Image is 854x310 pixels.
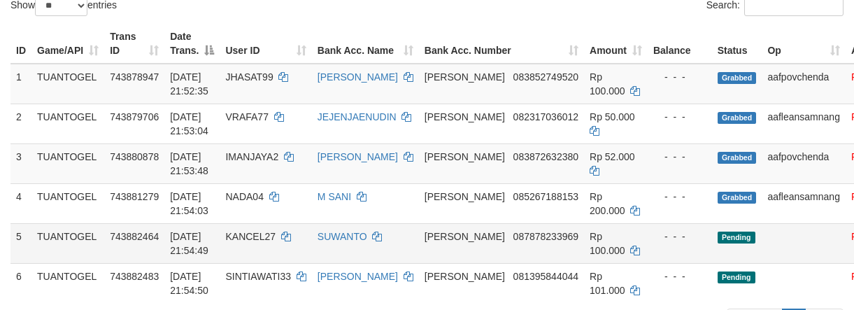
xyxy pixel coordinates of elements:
div: - - - [653,190,706,204]
span: Copy 082317036012 to clipboard [513,111,578,122]
td: TUANTOGEL [31,263,104,303]
span: Copy 087878233969 to clipboard [513,231,578,242]
span: [DATE] 21:53:04 [170,111,208,136]
span: [DATE] 21:53:48 [170,151,208,176]
span: [PERSON_NAME] [425,111,505,122]
span: 743882483 [110,271,159,282]
th: User ID: activate to sort column ascending [220,24,311,64]
span: KANCEL27 [225,231,276,242]
span: Rp 100.000 [590,71,625,97]
td: aafpovchenda [762,64,846,104]
span: Pending [718,232,755,244]
td: 3 [10,143,31,183]
span: Grabbed [718,192,757,204]
th: Balance [648,24,712,64]
span: Rp 100.000 [590,231,625,256]
td: TUANTOGEL [31,183,104,223]
span: [PERSON_NAME] [425,71,505,83]
span: 743879706 [110,111,159,122]
a: [PERSON_NAME] [318,151,398,162]
span: Copy 083872632380 to clipboard [513,151,578,162]
span: JHASAT99 [225,71,273,83]
span: [DATE] 21:52:35 [170,71,208,97]
div: - - - [653,70,706,84]
span: [DATE] 21:54:49 [170,231,208,256]
td: TUANTOGEL [31,64,104,104]
td: TUANTOGEL [31,143,104,183]
th: ID [10,24,31,64]
span: Pending [718,272,755,283]
span: Rp 200.000 [590,191,625,216]
div: - - - [653,150,706,164]
span: 743878947 [110,71,159,83]
span: [PERSON_NAME] [425,151,505,162]
td: 5 [10,223,31,263]
td: TUANTOGEL [31,223,104,263]
a: [PERSON_NAME] [318,271,398,282]
a: M SANI [318,191,351,202]
span: [PERSON_NAME] [425,271,505,282]
span: Grabbed [718,152,757,164]
td: aafleansamnang [762,183,846,223]
th: Amount: activate to sort column ascending [584,24,648,64]
span: [DATE] 21:54:03 [170,191,208,216]
td: aafleansamnang [762,104,846,143]
span: Grabbed [718,72,757,84]
th: Status [712,24,762,64]
span: 743882464 [110,231,159,242]
span: VRAFA77 [225,111,268,122]
td: 1 [10,64,31,104]
span: Rp 52.000 [590,151,635,162]
a: [PERSON_NAME] [318,71,398,83]
span: Copy 083852749520 to clipboard [513,71,578,83]
td: 6 [10,263,31,303]
th: Date Trans.: activate to sort column descending [164,24,220,64]
td: TUANTOGEL [31,104,104,143]
span: 743881279 [110,191,159,202]
span: IMANJAYA2 [225,151,278,162]
span: 743880878 [110,151,159,162]
span: [DATE] 21:54:50 [170,271,208,296]
td: aafpovchenda [762,143,846,183]
span: SINTIAWATI33 [225,271,291,282]
th: Bank Acc. Name: activate to sort column ascending [312,24,419,64]
span: NADA04 [225,191,263,202]
th: Op: activate to sort column ascending [762,24,846,64]
div: - - - [653,269,706,283]
span: Grabbed [718,112,757,124]
span: Rp 50.000 [590,111,635,122]
th: Game/API: activate to sort column ascending [31,24,104,64]
th: Trans ID: activate to sort column ascending [104,24,164,64]
div: - - - [653,110,706,124]
span: Rp 101.000 [590,271,625,296]
span: Copy 085267188153 to clipboard [513,191,578,202]
span: Copy 081395844044 to clipboard [513,271,578,282]
a: SUWANTO [318,231,367,242]
div: - - - [653,230,706,244]
span: [PERSON_NAME] [425,231,505,242]
td: 2 [10,104,31,143]
a: JEJENJAENUDIN [318,111,397,122]
th: Bank Acc. Number: activate to sort column ascending [419,24,584,64]
td: 4 [10,183,31,223]
span: [PERSON_NAME] [425,191,505,202]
